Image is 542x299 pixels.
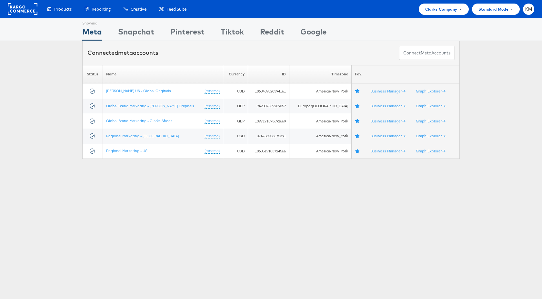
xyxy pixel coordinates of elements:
th: Name [103,65,223,83]
td: America/New_York [289,83,352,99]
td: 1063489820394161 [248,83,289,99]
td: 942007539209057 [248,99,289,114]
a: Business Manager [370,119,406,123]
div: Tiktok [221,26,244,41]
a: Business Manager [370,89,406,93]
span: Feed Suite [166,6,186,12]
th: Timezone [289,65,352,83]
th: Currency [223,65,248,83]
div: Meta [82,26,102,41]
span: meta [118,49,133,56]
td: USD [223,144,248,159]
td: GBP [223,113,248,129]
td: 1063519103724566 [248,144,289,159]
div: Pinterest [170,26,205,41]
span: Creative [131,6,146,12]
a: Global Brand Marketing - [PERSON_NAME] Originals [106,103,194,108]
span: Clarks Company [425,6,457,13]
td: USD [223,83,248,99]
a: Graph Explorer [416,119,446,123]
div: Snapchat [118,26,154,41]
td: America/New_York [289,129,352,144]
a: Business Manager [370,149,406,153]
div: Reddit [260,26,284,41]
td: USD [223,129,248,144]
div: Google [300,26,326,41]
span: meta [421,50,431,56]
div: Connected accounts [87,49,158,57]
td: 374786908675391 [248,129,289,144]
td: America/New_York [289,144,352,159]
a: Graph Explorer [416,149,446,153]
a: (rename) [205,88,220,94]
button: ConnectmetaAccounts [399,46,455,60]
span: Products [54,6,72,12]
span: Standard Mode [478,6,508,13]
a: Global Brand Marketing - Clarks Shoes [106,118,173,123]
a: Business Manager [370,103,406,108]
td: Europe/[GEOGRAPHIC_DATA] [289,99,352,114]
th: ID [248,65,289,83]
span: KM [525,7,532,11]
a: [PERSON_NAME] US - Global Originals [106,88,171,93]
span: Reporting [92,6,111,12]
a: (rename) [205,148,220,154]
td: GBP [223,99,248,114]
a: Graph Explorer [416,133,446,138]
td: 1397171373692669 [248,113,289,129]
a: Regional Marketing - [GEOGRAPHIC_DATA] [106,133,179,138]
a: (rename) [205,118,220,124]
a: (rename) [205,103,220,109]
td: America/New_York [289,113,352,129]
div: Showing [82,18,102,26]
a: Regional Marketing - US [106,148,147,153]
a: Graph Explorer [416,103,446,108]
a: (rename) [205,133,220,139]
th: Status [83,65,103,83]
a: Graph Explorer [416,89,446,93]
a: Business Manager [370,133,406,138]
